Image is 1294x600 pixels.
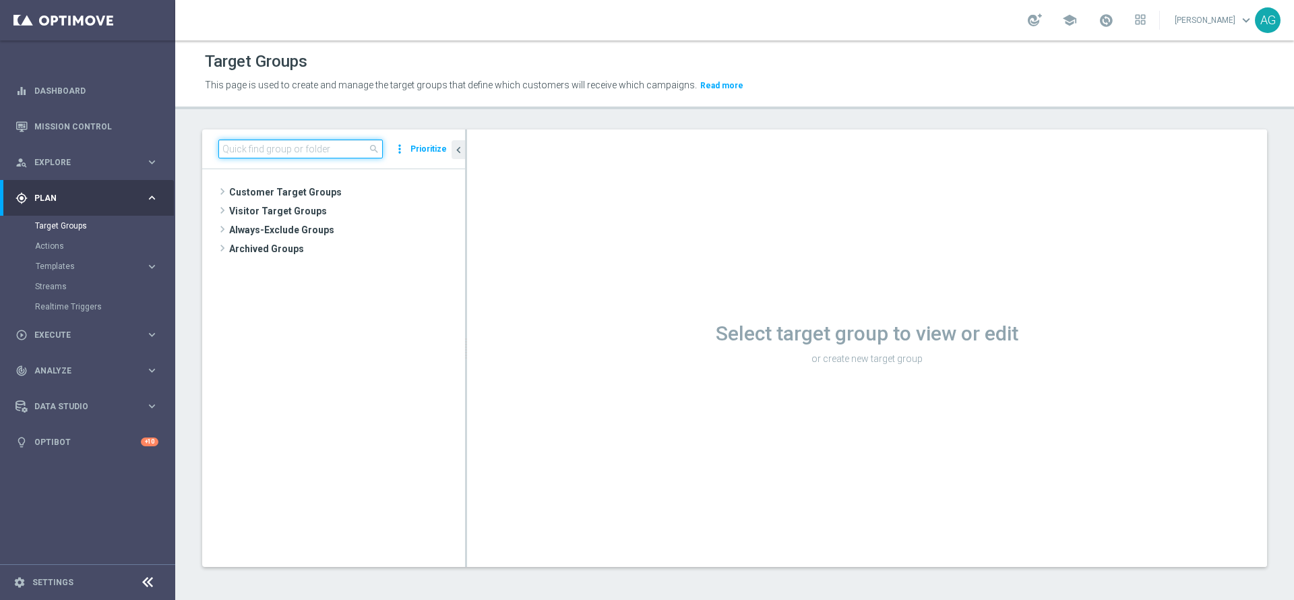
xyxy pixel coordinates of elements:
[16,329,28,341] i: play_circle_outline
[205,52,307,71] h1: Target Groups
[36,262,132,270] span: Templates
[229,202,465,220] span: Visitor Target Groups
[35,256,174,276] div: Templates
[34,109,158,144] a: Mission Control
[35,276,174,297] div: Streams
[34,402,146,411] span: Data Studio
[32,578,73,587] a: Settings
[16,365,28,377] i: track_changes
[35,281,140,292] a: Streams
[36,262,146,270] div: Templates
[34,73,158,109] a: Dashboard
[35,220,140,231] a: Target Groups
[16,156,146,169] div: Explore
[146,156,158,169] i: keyboard_arrow_right
[146,191,158,204] i: keyboard_arrow_right
[35,216,174,236] div: Target Groups
[35,236,174,256] div: Actions
[699,78,745,93] button: Read more
[16,192,146,204] div: Plan
[16,109,158,144] div: Mission Control
[35,297,174,317] div: Realtime Triggers
[34,194,146,202] span: Plan
[467,322,1267,346] h1: Select target group to view or edit
[15,365,159,376] button: track_changes Analyze keyboard_arrow_right
[393,140,406,158] i: more_vert
[34,331,146,339] span: Execute
[16,156,28,169] i: person_search
[15,330,159,340] button: play_circle_outline Execute keyboard_arrow_right
[16,424,158,460] div: Optibot
[146,260,158,273] i: keyboard_arrow_right
[408,140,449,158] button: Prioritize
[15,121,159,132] button: Mission Control
[15,157,159,168] button: person_search Explore keyboard_arrow_right
[146,400,158,413] i: keyboard_arrow_right
[452,140,465,159] button: chevron_left
[15,401,159,412] button: Data Studio keyboard_arrow_right
[35,261,159,272] button: Templates keyboard_arrow_right
[16,73,158,109] div: Dashboard
[369,144,379,154] span: search
[15,437,159,448] button: lightbulb Optibot +10
[1173,10,1255,30] a: [PERSON_NAME]keyboard_arrow_down
[229,183,465,202] span: Customer Target Groups
[34,158,146,167] span: Explore
[205,80,697,90] span: This page is used to create and manage the target groups that define which customers will receive...
[35,241,140,251] a: Actions
[34,367,146,375] span: Analyze
[16,436,28,448] i: lightbulb
[15,193,159,204] button: gps_fixed Plan keyboard_arrow_right
[16,329,146,341] div: Execute
[1255,7,1281,33] div: AG
[1062,13,1077,28] span: school
[35,301,140,312] a: Realtime Triggers
[15,86,159,96] button: equalizer Dashboard
[218,140,383,158] input: Quick find group or folder
[229,220,465,239] span: Always-Exclude Groups
[146,364,158,377] i: keyboard_arrow_right
[146,328,158,341] i: keyboard_arrow_right
[16,192,28,204] i: gps_fixed
[452,144,465,156] i: chevron_left
[34,424,141,460] a: Optibot
[16,85,28,97] i: equalizer
[141,438,158,446] div: +10
[16,400,146,413] div: Data Studio
[13,576,26,589] i: settings
[1239,13,1254,28] span: keyboard_arrow_down
[229,239,465,258] span: Archived Groups
[16,365,146,377] div: Analyze
[467,353,1267,365] p: or create new target group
